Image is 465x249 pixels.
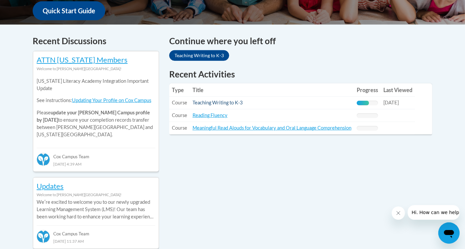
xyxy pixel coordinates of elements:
[37,55,128,64] a: ATTN [US_STATE] Members
[37,110,150,123] b: update your [PERSON_NAME] Campus profile by [DATE]
[381,83,415,97] th: Last Viewed
[72,97,151,103] a: Updating Your Profile on Cox Campus
[169,35,432,48] h4: Continue where you left off
[37,225,155,237] div: Cox Campus Team
[33,35,159,48] h4: Recent Discussions
[190,83,354,97] th: Title
[37,97,155,104] p: See instructions:
[169,83,190,97] th: Type
[37,198,155,220] p: Weʹre excited to welcome you to our newly upgraded Learning Management System (LMS)! Our team has...
[37,153,50,166] img: Cox Campus Team
[37,191,155,198] div: Welcome to [PERSON_NAME][GEOGRAPHIC_DATA]!
[392,206,405,220] iframe: Close message
[354,83,381,97] th: Progress
[169,68,432,80] h1: Recent Activities
[33,1,105,20] a: Quick Start Guide
[357,101,369,105] div: Progress, %
[4,5,54,10] span: Hi. How can we help?
[37,160,155,168] div: [DATE] 4:39 AM
[37,182,64,190] a: Updates
[37,148,155,160] div: Cox Campus Team
[37,237,155,245] div: [DATE] 11:37 AM
[193,100,243,105] a: Teaching Writing to K-3
[169,50,229,61] a: Teaching Writing to K-3
[172,125,187,131] span: Course
[172,100,187,105] span: Course
[37,230,50,243] img: Cox Campus Team
[37,72,155,143] div: Please to ensure your completion records transfer between [PERSON_NAME][GEOGRAPHIC_DATA] and [US_...
[37,65,155,72] div: Welcome to [PERSON_NAME][GEOGRAPHIC_DATA]!
[438,222,460,244] iframe: Button to launch messaging window
[408,205,460,220] iframe: Message from company
[37,77,155,92] p: [US_STATE] Literacy Academy Integration Important Update
[193,112,228,118] a: Reading Fluency
[383,100,399,105] span: [DATE]
[172,112,187,118] span: Course
[193,125,351,131] a: Meaningful Read Alouds for Vocabulary and Oral Language Comprehension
